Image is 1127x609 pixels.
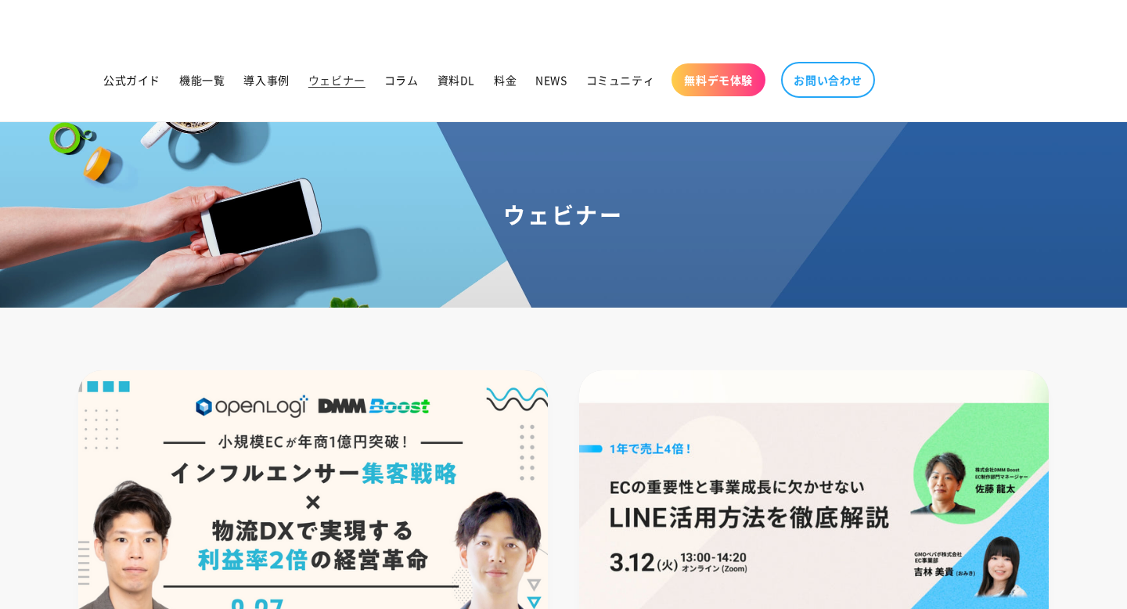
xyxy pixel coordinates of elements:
a: 資料DL [428,63,484,96]
span: 公式ガイド [103,73,160,87]
a: 公式ガイド [94,63,170,96]
span: コラム [384,73,419,87]
span: お問い合わせ [794,73,862,87]
span: 資料DL [437,73,475,87]
a: お問い合わせ [781,62,875,98]
a: 無料デモ体験 [672,63,765,96]
span: ウェビナー [308,73,365,87]
h1: ウェビナー [19,200,1108,229]
span: NEWS [535,73,567,87]
a: コミュニティ [577,63,664,96]
span: 導入事例 [243,73,289,87]
a: 導入事例 [234,63,298,96]
a: ウェビナー [299,63,375,96]
span: 料金 [494,73,517,87]
a: コラム [375,63,428,96]
a: NEWS [526,63,576,96]
span: コミュニティ [586,73,655,87]
span: 無料デモ体験 [684,73,753,87]
a: 機能一覧 [170,63,234,96]
span: 機能一覧 [179,73,225,87]
a: 料金 [484,63,526,96]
